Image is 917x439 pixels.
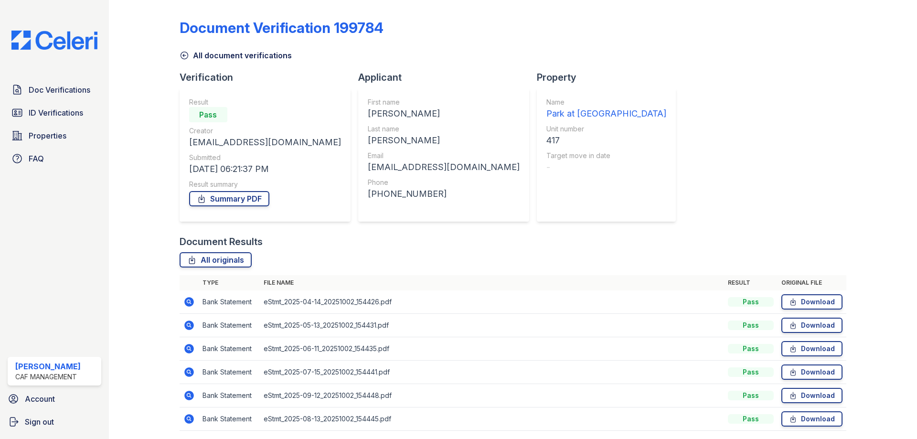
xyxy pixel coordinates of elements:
[189,153,341,162] div: Submitted
[189,191,269,206] a: Summary PDF
[29,84,90,96] span: Doc Verifications
[189,107,227,122] div: Pass
[358,71,537,84] div: Applicant
[546,134,666,147] div: 417
[781,364,842,380] a: Download
[368,151,520,161] div: Email
[15,372,81,382] div: CAF Management
[180,235,263,248] div: Document Results
[25,416,54,428] span: Sign out
[189,126,341,136] div: Creator
[728,321,774,330] div: Pass
[199,314,260,337] td: Bank Statement
[537,71,683,84] div: Property
[8,80,101,99] a: Doc Verifications
[29,153,44,164] span: FAQ
[260,384,724,407] td: eStmt_2025-09-12_20251002_154448.pdf
[368,178,520,187] div: Phone
[180,252,252,268] a: All originals
[781,411,842,427] a: Download
[260,361,724,384] td: eStmt_2025-07-15_20251002_154441.pdf
[778,275,846,290] th: Original file
[368,124,520,134] div: Last name
[8,103,101,122] a: ID Verifications
[180,19,384,36] div: Document Verification 199784
[15,361,81,372] div: [PERSON_NAME]
[25,393,55,405] span: Account
[724,275,778,290] th: Result
[368,134,520,147] div: [PERSON_NAME]
[368,107,520,120] div: [PERSON_NAME]
[199,275,260,290] th: Type
[368,97,520,107] div: First name
[368,187,520,201] div: [PHONE_NUMBER]
[199,361,260,384] td: Bank Statement
[29,130,66,141] span: Properties
[546,97,666,107] div: Name
[199,337,260,361] td: Bank Statement
[728,414,774,424] div: Pass
[728,344,774,353] div: Pass
[546,124,666,134] div: Unit number
[260,407,724,431] td: eStmt_2025-08-13_20251002_154445.pdf
[728,297,774,307] div: Pass
[546,97,666,120] a: Name Park at [GEOGRAPHIC_DATA]
[199,407,260,431] td: Bank Statement
[260,314,724,337] td: eStmt_2025-05-13_20251002_154431.pdf
[180,50,292,61] a: All document verifications
[546,107,666,120] div: Park at [GEOGRAPHIC_DATA]
[728,367,774,377] div: Pass
[260,275,724,290] th: File name
[546,161,666,174] div: -
[199,290,260,314] td: Bank Statement
[260,337,724,361] td: eStmt_2025-06-11_20251002_154435.pdf
[189,180,341,189] div: Result summary
[8,126,101,145] a: Properties
[781,388,842,403] a: Download
[189,136,341,149] div: [EMAIL_ADDRESS][DOMAIN_NAME]
[781,341,842,356] a: Download
[781,318,842,333] a: Download
[180,71,358,84] div: Verification
[781,294,842,310] a: Download
[189,162,341,176] div: [DATE] 06:21:37 PM
[4,389,105,408] a: Account
[546,151,666,161] div: Target move in date
[199,384,260,407] td: Bank Statement
[4,31,105,50] img: CE_Logo_Blue-a8612792a0a2168367f1c8372b55b34899dd931a85d93a1a3d3e32e68fde9ad4.png
[4,412,105,431] a: Sign out
[189,97,341,107] div: Result
[728,391,774,400] div: Pass
[29,107,83,118] span: ID Verifications
[260,290,724,314] td: eStmt_2025-04-14_20251002_154426.pdf
[368,161,520,174] div: [EMAIL_ADDRESS][DOMAIN_NAME]
[8,149,101,168] a: FAQ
